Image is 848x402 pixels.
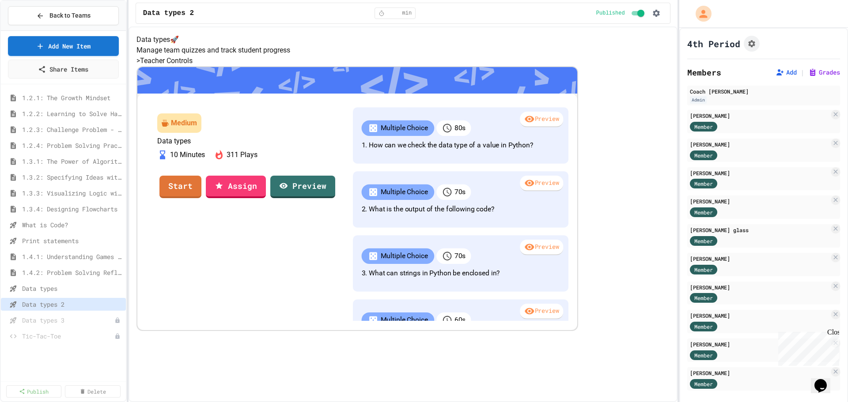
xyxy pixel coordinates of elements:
p: Multiple Choice [380,315,428,326]
span: 1.3.4: Designing Flowcharts [22,204,122,214]
p: Multiple Choice [380,123,428,134]
span: Member [694,151,713,159]
span: 1.2.3: Challenge Problem - The Bridge [22,125,122,134]
div: Coach [PERSON_NAME] [690,87,837,95]
div: Preview [520,304,563,319]
div: Chat with us now!Close [4,4,61,56]
p: 70 s [454,187,466,198]
div: Admin [690,96,707,104]
div: My Account [686,4,714,24]
div: Unpublished [114,317,121,323]
span: Member [694,266,713,274]
span: Data types 2 [143,8,194,19]
div: [PERSON_NAME] [690,255,829,263]
span: 1.4.2: Problem Solving Reflection [22,268,122,277]
div: [PERSON_NAME] [690,112,829,120]
p: Data types [157,137,336,145]
iframe: chat widget [775,328,839,366]
p: 80 s [454,123,466,134]
span: Data types [22,284,122,293]
a: Share Items [8,60,119,79]
div: [PERSON_NAME] [690,197,829,205]
span: Member [694,294,713,302]
button: Assignment Settings [744,36,760,52]
h1: 4th Period [687,38,740,50]
div: Preview [520,240,563,255]
span: 1.2.4: Problem Solving Practice [22,141,122,150]
span: 1.3.3: Visualizing Logic with Flowcharts [22,188,122,198]
span: 1.2.1: The Growth Mindset [22,93,122,102]
div: [PERSON_NAME] [690,169,829,177]
iframe: chat widget [811,367,839,393]
span: Member [694,380,713,388]
div: Preview [520,112,563,128]
h2: Members [687,66,721,79]
div: [PERSON_NAME] [690,340,829,348]
span: Member [694,180,713,188]
span: 1.4.1: Understanding Games with Flowcharts [22,252,122,261]
p: Manage team quizzes and track student progress [136,45,670,56]
span: 1.3.1: The Power of Algorithms [22,157,122,166]
a: Assign [206,176,266,198]
button: Add [776,68,797,77]
span: min [402,10,412,17]
div: [PERSON_NAME] [690,283,829,291]
div: [PERSON_NAME] [690,140,829,148]
p: 3. What can strings in Python be enclosed in? [361,268,560,279]
span: Data types 3 [22,316,114,325]
span: Back to Teams [49,11,91,20]
div: [PERSON_NAME] glass [690,226,829,234]
a: Publish [6,385,61,398]
p: 10 Minutes [170,150,205,160]
div: Medium [171,118,197,128]
div: Content is published and visible to students [596,8,646,19]
span: Tic-Tac-Toe [22,331,114,341]
p: 2. What is the output of the following code? [361,204,560,215]
span: Data types 2 [22,300,122,309]
h5: > Teacher Controls [136,56,670,66]
h4: Data types 🚀 [136,34,670,45]
div: Unpublished [114,333,121,339]
p: 60 s [454,315,466,326]
span: Print statements [22,236,122,245]
span: 1.3.2: Specifying Ideas with Pseudocode [22,173,122,182]
span: Member [694,123,713,131]
a: Add New Item [8,36,119,56]
div: [PERSON_NAME] [690,312,829,319]
span: Published [596,10,625,17]
span: | [800,67,805,78]
div: Preview [520,176,563,192]
p: Multiple Choice [380,251,428,262]
span: Member [694,237,713,245]
a: Start [159,176,201,198]
p: Multiple Choice [380,187,428,198]
span: Member [694,323,713,331]
p: 311 Plays [227,150,257,160]
button: Grades [808,68,840,77]
a: Delete [65,385,120,398]
button: Back to Teams [8,6,119,25]
p: 70 s [454,251,466,262]
span: 1.2.2: Learning to Solve Hard Problems [22,109,122,118]
div: [PERSON_NAME] [690,369,829,377]
p: 1. How can we check the data type of a value in Python? [361,140,560,151]
a: Preview [270,176,335,198]
span: What is Code? [22,220,122,229]
span: Member [694,208,713,216]
span: Member [694,351,713,359]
